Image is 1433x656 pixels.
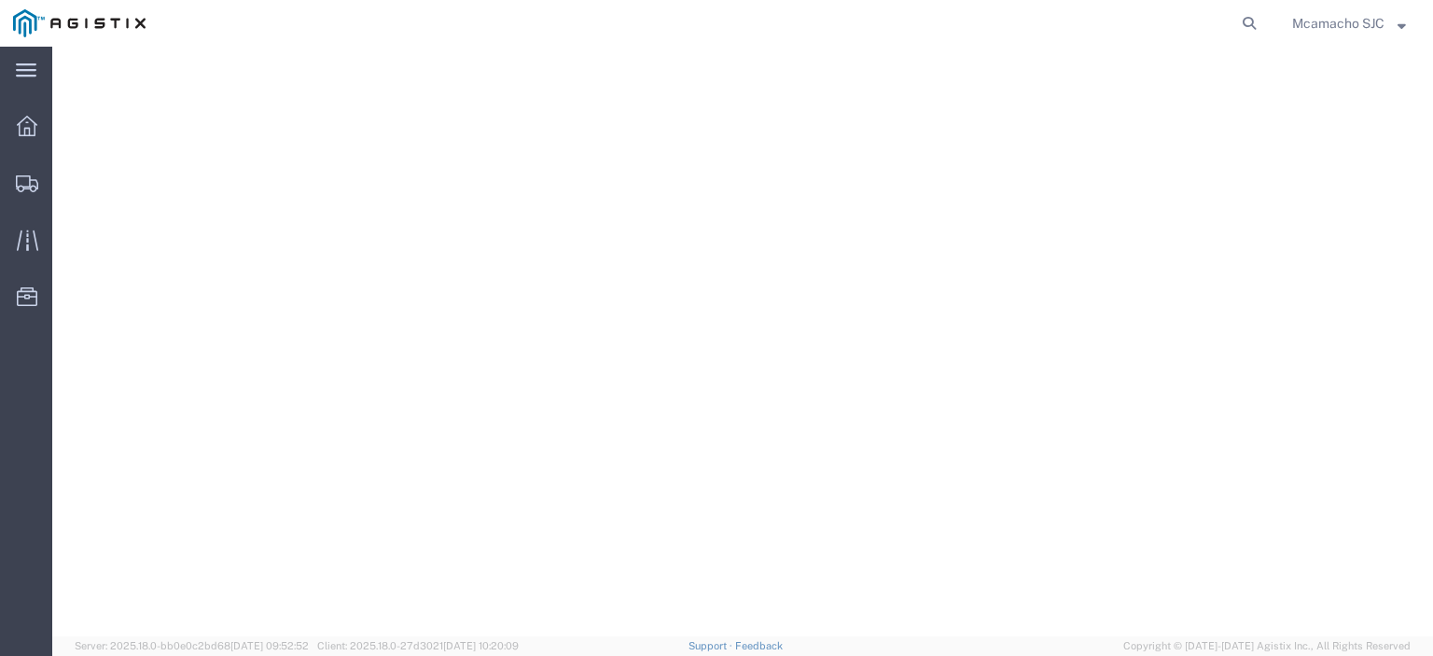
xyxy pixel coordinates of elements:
[317,640,519,651] span: Client: 2025.18.0-27d3021
[735,640,783,651] a: Feedback
[1292,13,1384,34] span: Mcamacho SJC
[689,640,735,651] a: Support
[1123,638,1411,654] span: Copyright © [DATE]-[DATE] Agistix Inc., All Rights Reserved
[52,47,1433,636] iframe: FS Legacy Container
[13,9,146,37] img: logo
[443,640,519,651] span: [DATE] 10:20:09
[75,640,309,651] span: Server: 2025.18.0-bb0e0c2bd68
[1291,12,1407,35] button: Mcamacho SJC
[230,640,309,651] span: [DATE] 09:52:52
